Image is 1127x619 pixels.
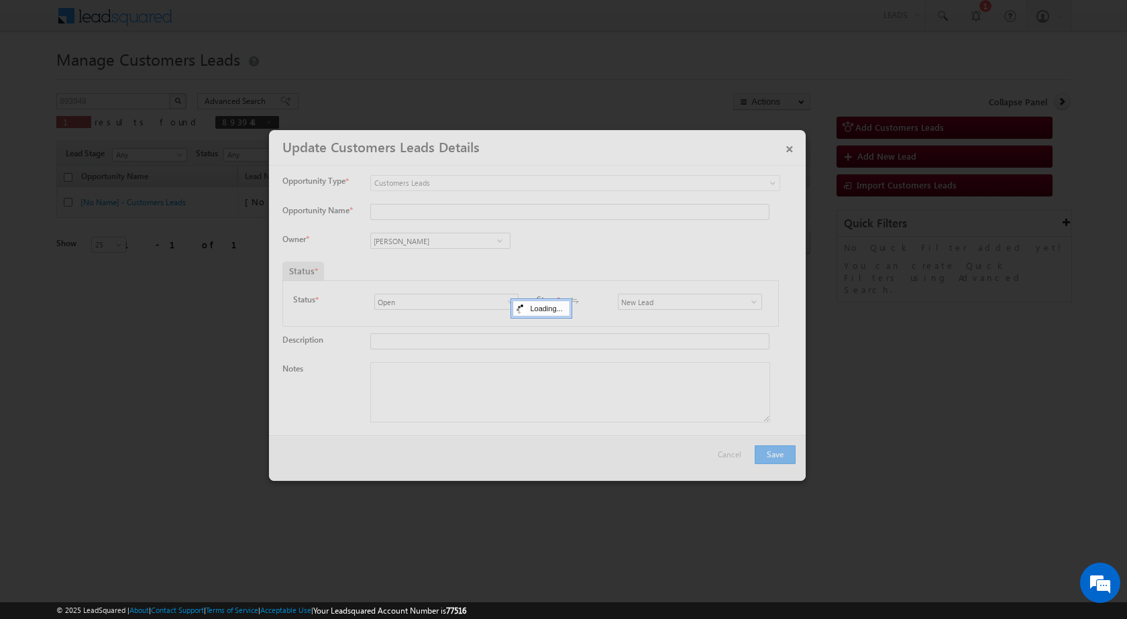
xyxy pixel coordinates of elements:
[17,124,245,402] textarea: Type your message and hit 'Enter'
[313,606,466,616] span: Your Leadsquared Account Number is
[220,7,252,39] div: Minimize live chat window
[56,604,466,617] span: © 2025 LeadSquared | | | | |
[151,606,204,614] a: Contact Support
[70,70,225,88] div: Chat with us now
[182,413,244,431] em: Start Chat
[446,606,466,616] span: 77516
[513,300,570,317] div: Loading...
[129,606,149,614] a: About
[23,70,56,88] img: d_60004797649_company_0_60004797649
[260,606,311,614] a: Acceptable Use
[206,606,258,614] a: Terms of Service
